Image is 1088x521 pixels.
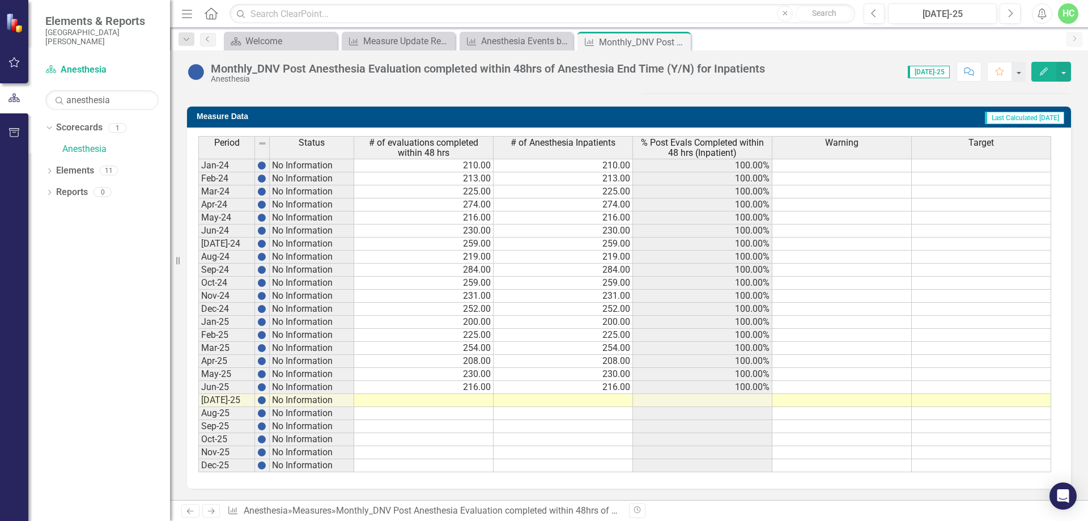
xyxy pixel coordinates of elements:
[257,226,266,235] img: BgCOk07PiH71IgAAAABJRU5ErkJggg==
[599,35,688,49] div: Monthly_DNV Post Anesthesia Evaluation completed within 48hrs of Anesthesia End Time (Y/N) for In...
[270,342,354,355] td: No Information
[796,6,852,22] button: Search
[197,112,536,121] h3: Measure Data
[494,159,633,172] td: 210.00
[198,368,255,381] td: May-25
[494,303,633,316] td: 252.00
[270,407,354,420] td: No Information
[356,138,491,158] span: # of evaluations completed within 48 hrs
[633,368,772,381] td: 100.00%
[257,448,266,457] img: BgCOk07PiH71IgAAAABJRU5ErkJggg==
[1058,3,1078,24] button: HC
[198,198,255,211] td: Apr-24
[198,433,255,446] td: Oct-25
[198,172,255,185] td: Feb-24
[227,505,620,518] div: » »
[257,317,266,327] img: BgCOk07PiH71IgAAAABJRU5ErkJggg==
[354,303,494,316] td: 252.00
[45,28,159,46] small: [GEOGRAPHIC_DATA][PERSON_NAME]
[257,370,266,379] img: BgCOk07PiH71IgAAAABJRU5ErkJggg==
[198,159,255,172] td: Jan-24
[257,265,266,274] img: BgCOk07PiH71IgAAAABJRU5ErkJggg==
[198,316,255,329] td: Jan-25
[227,34,334,48] a: Welcome
[336,505,776,516] div: Monthly_DNV Post Anesthesia Evaluation completed within 48hrs of Anesthesia End Time (Y/N) for In...
[257,174,266,183] img: BgCOk07PiH71IgAAAABJRU5ErkJggg==
[198,251,255,264] td: Aug-24
[494,211,633,225] td: 216.00
[888,3,997,24] button: [DATE]-25
[198,329,255,342] td: Feb-25
[494,381,633,394] td: 216.00
[257,291,266,300] img: BgCOk07PiH71IgAAAABJRU5ErkJggg==
[892,7,993,21] div: [DATE]-25
[635,138,770,158] span: % Post Evals Completed within 48 hrs (Inpatient)
[270,446,354,459] td: No Information
[494,264,633,277] td: 284.00
[354,172,494,185] td: 213.00
[345,34,452,48] a: Measure Update Report
[494,277,633,290] td: 259.00
[354,159,494,172] td: 210.00
[257,409,266,418] img: BgCOk07PiH71IgAAAABJRU5ErkJggg==
[633,277,772,290] td: 100.00%
[198,355,255,368] td: Apr-25
[354,185,494,198] td: 225.00
[257,304,266,314] img: BgCOk07PiH71IgAAAABJRU5ErkJggg==
[198,290,255,303] td: Nov-24
[257,252,266,261] img: BgCOk07PiH71IgAAAABJRU5ErkJggg==
[198,407,255,420] td: Aug-25
[633,342,772,355] td: 100.00%
[62,143,170,156] a: Anesthesia
[257,422,266,431] img: BgCOk07PiH71IgAAAABJRU5ErkJggg==
[257,239,266,248] img: BgCOk07PiH71IgAAAABJRU5ErkJggg==
[270,290,354,303] td: No Information
[257,331,266,340] img: BgCOk07PiH71IgAAAABJRU5ErkJggg==
[270,172,354,185] td: No Information
[198,342,255,355] td: Mar-25
[270,251,354,264] td: No Information
[257,278,266,287] img: BgCOk07PiH71IgAAAABJRU5ErkJggg==
[258,139,267,148] img: 8DAGhfEEPCf229AAAAAElFTkSuQmCC
[494,198,633,211] td: 274.00
[56,186,88,199] a: Reports
[633,290,772,303] td: 100.00%
[494,185,633,198] td: 225.00
[633,303,772,316] td: 100.00%
[270,381,354,394] td: No Information
[211,75,765,83] div: Anesthesia
[93,188,112,197] div: 0
[354,290,494,303] td: 231.00
[354,277,494,290] td: 259.00
[198,459,255,472] td: Dec-25
[270,198,354,211] td: No Information
[354,381,494,394] td: 216.00
[633,211,772,225] td: 100.00%
[257,161,266,170] img: BgCOk07PiH71IgAAAABJRU5ErkJggg==
[825,138,858,148] span: Warning
[633,225,772,238] td: 100.00%
[354,225,494,238] td: 230.00
[633,264,772,277] td: 100.00%
[270,159,354,172] td: No Information
[354,355,494,368] td: 208.00
[299,138,325,148] span: Status
[257,435,266,444] img: BgCOk07PiH71IgAAAABJRU5ErkJggg==
[270,185,354,198] td: No Information
[56,121,103,134] a: Scorecards
[494,251,633,264] td: 219.00
[198,303,255,316] td: Dec-24
[633,316,772,329] td: 100.00%
[270,394,354,407] td: No Information
[45,90,159,110] input: Search Below...
[494,172,633,185] td: 213.00
[257,200,266,209] img: BgCOk07PiH71IgAAAABJRU5ErkJggg==
[187,63,205,81] img: No Information
[633,185,772,198] td: 100.00%
[270,355,354,368] td: No Information
[354,316,494,329] td: 200.00
[1049,482,1077,510] div: Open Intercom Messenger
[270,211,354,225] td: No Information
[354,238,494,251] td: 259.00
